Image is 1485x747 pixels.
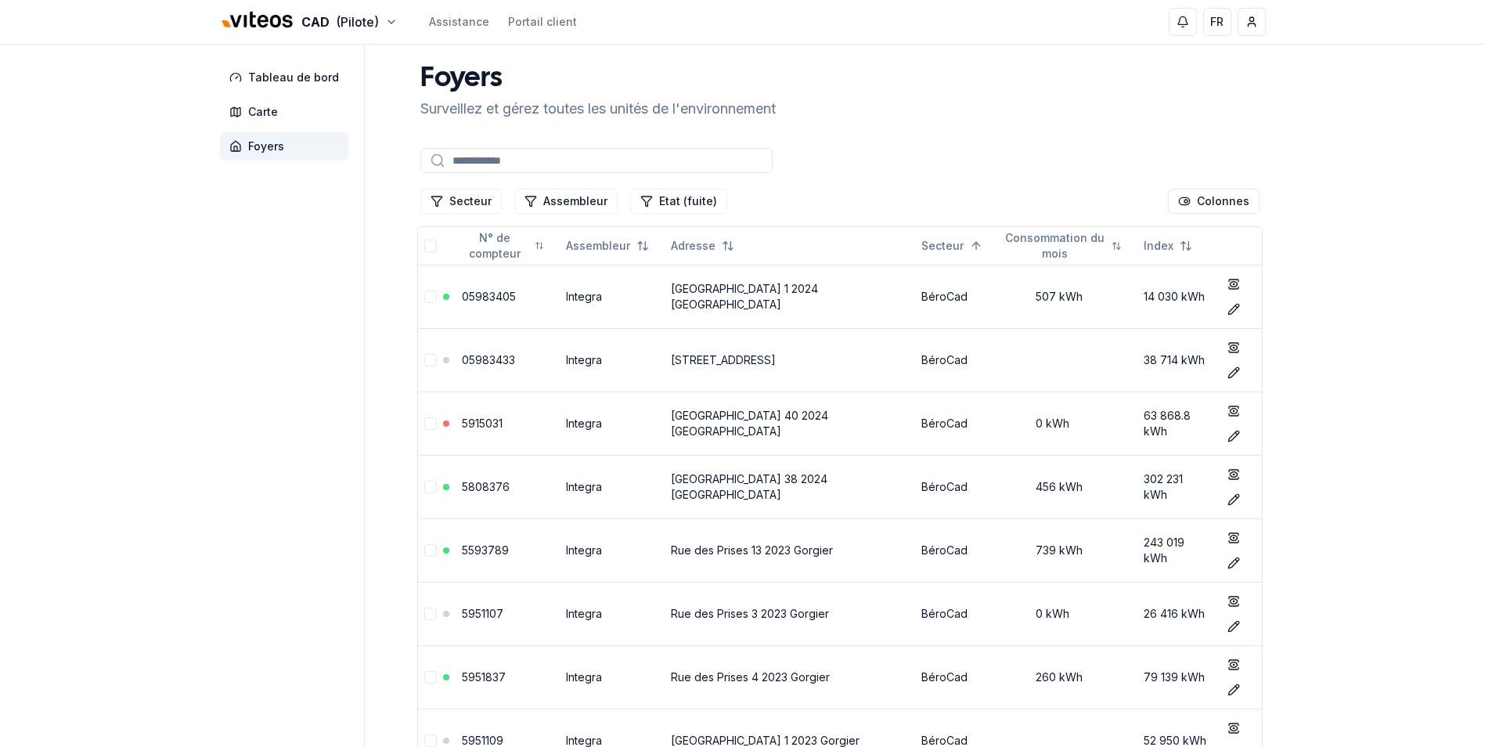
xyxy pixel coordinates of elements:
[560,645,665,709] td: Integra
[420,189,502,214] button: Filtrer les lignes
[220,132,355,161] a: Foyers
[1144,606,1209,622] div: 26 416 kWh
[462,734,503,747] a: 5951109
[1144,471,1209,503] div: 302 231 kWh
[424,240,437,252] button: Tout sélectionner
[560,518,665,582] td: Integra
[915,392,998,455] td: BéroCad
[462,417,503,430] a: 5915031
[301,13,330,31] span: CAD
[1144,352,1209,368] div: 38 714 kWh
[248,70,339,85] span: Tableau de bord
[462,670,506,684] a: 5951837
[566,238,630,254] span: Assembleur
[1004,289,1131,305] div: 507 kWh
[921,238,964,254] span: Secteur
[671,353,776,366] a: [STREET_ADDRESS]
[420,63,776,95] h1: Foyers
[661,233,744,258] button: Not sorted. Click to sort ascending.
[560,328,665,392] td: Integra
[915,328,998,392] td: BéroCad
[1168,189,1260,214] button: Cocher les colonnes
[1144,669,1209,685] div: 79 139 kWh
[1203,8,1231,36] button: FR
[560,265,665,328] td: Integra
[1144,238,1173,254] span: Index
[912,233,992,258] button: Sorted ascending. Click to sort descending.
[915,582,998,645] td: BéroCad
[1004,416,1131,431] div: 0 kWh
[995,233,1131,258] button: Not sorted. Click to sort ascending.
[560,455,665,518] td: Integra
[671,734,860,747] a: [GEOGRAPHIC_DATA] 1 2023 Gorgier
[462,480,510,493] a: 5808376
[462,607,503,620] a: 5951107
[671,282,818,311] a: [GEOGRAPHIC_DATA] 1 2024 [GEOGRAPHIC_DATA]
[915,518,998,582] td: BéroCad
[462,353,515,366] a: 05983433
[429,14,489,30] a: Assistance
[248,104,278,120] span: Carte
[630,189,727,214] button: Filtrer les lignes
[514,189,618,214] button: Filtrer les lignes
[220,2,295,39] img: Viteos - CAD Logo
[424,290,437,303] button: Sélectionner la ligne
[671,607,829,620] a: Rue des Prises 3 2023 Gorgier
[1004,230,1106,262] span: Consommation du mois
[1004,669,1131,685] div: 260 kWh
[420,98,776,120] p: Surveillez et gérez toutes les unités de l'environnement
[424,481,437,493] button: Sélectionner la ligne
[220,5,398,39] button: CAD(Pilote)
[915,645,998,709] td: BéroCad
[220,98,355,126] a: Carte
[671,409,828,438] a: [GEOGRAPHIC_DATA] 40 2024 [GEOGRAPHIC_DATA]
[1004,606,1131,622] div: 0 kWh
[915,265,998,328] td: BéroCad
[1004,543,1131,558] div: 739 kWh
[248,139,284,154] span: Foyers
[336,13,379,31] span: (Pilote)
[424,544,437,557] button: Sélectionner la ligne
[424,671,437,684] button: Sélectionner la ligne
[671,472,827,501] a: [GEOGRAPHIC_DATA] 38 2024 [GEOGRAPHIC_DATA]
[1144,408,1209,439] div: 63 868.8 kWh
[915,455,998,518] td: BéroCad
[462,290,516,303] a: 05983405
[557,233,658,258] button: Not sorted. Click to sort ascending.
[671,543,833,557] a: Rue des Prises 13 2023 Gorgier
[671,670,830,684] a: Rue des Prises 4 2023 Gorgier
[1134,233,1202,258] button: Not sorted. Click to sort ascending.
[508,14,577,30] a: Portail client
[462,543,509,557] a: 5593789
[560,392,665,455] td: Integra
[462,230,528,262] span: N° de compteur
[424,354,437,366] button: Sélectionner la ligne
[452,233,554,258] button: Not sorted. Click to sort ascending.
[671,238,715,254] span: Adresse
[424,608,437,620] button: Sélectionner la ligne
[560,582,665,645] td: Integra
[1144,289,1209,305] div: 14 030 kWh
[424,417,437,430] button: Sélectionner la ligne
[1004,479,1131,495] div: 456 kWh
[1210,14,1224,30] span: FR
[1144,535,1209,566] div: 243 019 kWh
[220,63,355,92] a: Tableau de bord
[424,734,437,747] button: Sélectionner la ligne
